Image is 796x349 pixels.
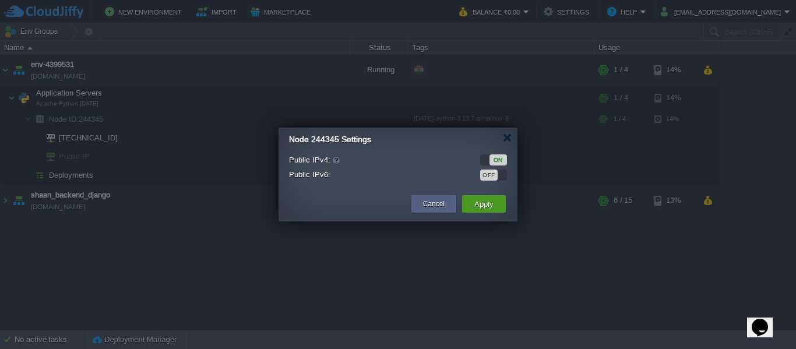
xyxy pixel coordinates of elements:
[471,197,497,211] button: Apply
[480,170,498,181] div: OFF
[289,168,454,181] label: Public IPv6:
[747,302,784,337] iframe: chat widget
[489,154,507,165] div: ON
[289,135,371,144] span: Node 244345 Settings
[289,153,454,166] label: Public IPv4:
[423,198,445,210] button: Cancel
